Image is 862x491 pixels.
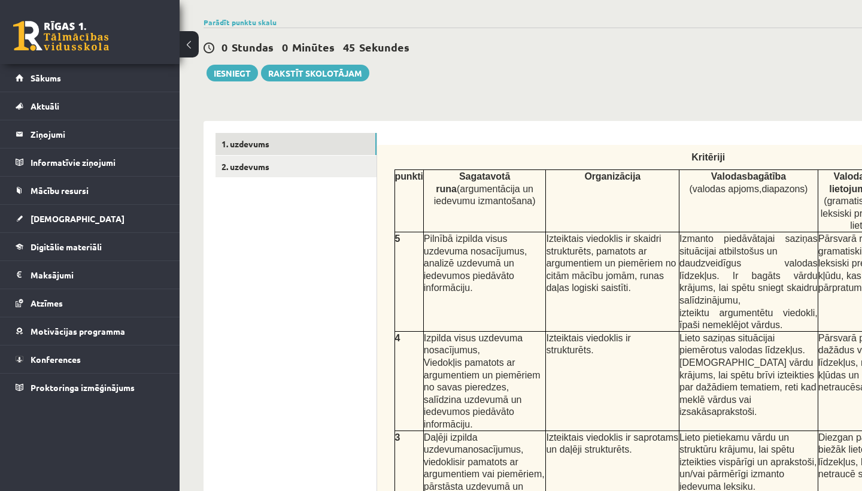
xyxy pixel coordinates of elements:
span: daudzveidīgus valodas līdzekļus. Ir bagāts vārdu krājums, lai spētu sniegt skaidru salīdzinājumu, [679,258,818,305]
a: Aktuāli [16,92,165,120]
span: 0 [221,40,227,54]
span: Proktoringa izmēģinājums [31,382,135,393]
span: Izteiktais viedoklis ir strukturēts. [546,333,630,356]
a: Parādīt punktu skalu [204,17,277,27]
span: Viedokļis pamatots ar argumentiem un piemēriem no savas pieredzes, salīdzina uzdevumā un iedevumo... [424,357,541,429]
a: Rīgas 1. Tālmācības vidusskola [13,21,109,51]
span: Digitālie materiāli [31,241,102,252]
legend: Ziņojumi [31,120,165,148]
span: Izteiktais viedoklis ir saprotams un daļēji strukturēts. [546,432,678,455]
a: Sākums [16,64,165,92]
span: Stundas [232,40,274,54]
body: Визуальный текстовый редактор, wiswyg-editor-user-answer-47433889256700 [12,12,697,24]
legend: Maksājumi [31,261,165,289]
span: Minūtes [292,40,335,54]
a: Ziņojumi [16,120,165,148]
a: [DEMOGRAPHIC_DATA] [16,205,165,232]
span: Sekundes [359,40,409,54]
span: Izteiktais viedoklis ir skaidri strukturēts, pamatots ar argumentiem un piemēriem no citām mācību... [546,234,676,293]
span: 4 [395,333,400,343]
span: Konferences [31,354,81,365]
span: diapazons) [761,184,808,194]
span: 0 [282,40,288,54]
a: Maksājumi [16,261,165,289]
span: Sagatavotā runa [436,171,510,194]
span: aprakstoši. [711,407,757,417]
a: Konferences [16,345,165,373]
legend: Informatīvie ziņojumi [31,148,165,176]
span: izsakās [679,407,757,417]
span: nosacījumus, viedoklis [424,444,524,467]
span: Sākums [31,72,61,83]
span: Izpilda visus uzdevuma nosacījumus, [424,333,523,356]
a: Motivācijas programma [16,317,165,345]
span: bagātība [747,171,786,181]
span: izteiktu argumentētu viedokli, īpaši nemeklējot vārdus. [679,308,818,331]
span: [DEMOGRAPHIC_DATA] [31,213,125,224]
span: 3 [395,432,400,442]
span: (valodas apjoms, [689,184,808,194]
a: Digitālie materiāli [16,233,165,260]
span: Atzīmes [31,298,63,308]
span: Motivācijas programma [31,326,125,337]
span: 45 [343,40,355,54]
span: Organizācija [584,171,641,181]
a: Proktoringa izmēģinājums [16,374,165,401]
a: Mācību resursi [16,177,165,204]
button: Iesniegt [207,65,258,81]
span: Valodas [711,171,786,181]
span: Mācību resursi [31,185,89,196]
a: 2. uzdevums [215,156,377,178]
span: (argumentācija un iedevumu izmantošana) [434,184,536,207]
span: Aktuāli [31,101,59,111]
a: 1. uzdevums [215,133,377,155]
span: 5 [395,234,400,244]
span: Pilnībā izpilda visus uzdevuma nosacījumus, analizē uzdevumā un iedevumos piedāvāto informāciju. [424,234,527,293]
span: punkti [395,171,423,181]
a: Rakstīt skolotājam [261,65,369,81]
span: [DEMOGRAPHIC_DATA] vārdu krājums, lai spētu brīvi izteikties par dažādiem tematiem, reti kad mekl... [679,357,817,405]
span: Lieto saziņas situācijai piemērotus valodas līdzekļus. [679,333,805,356]
span: Izmanto piedāvātajai saziņas situācijai atbilstošus un [679,234,818,256]
span: Kritēriji [691,152,725,162]
a: Atzīmes [16,289,165,317]
a: Informatīvie ziņojumi [16,148,165,176]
